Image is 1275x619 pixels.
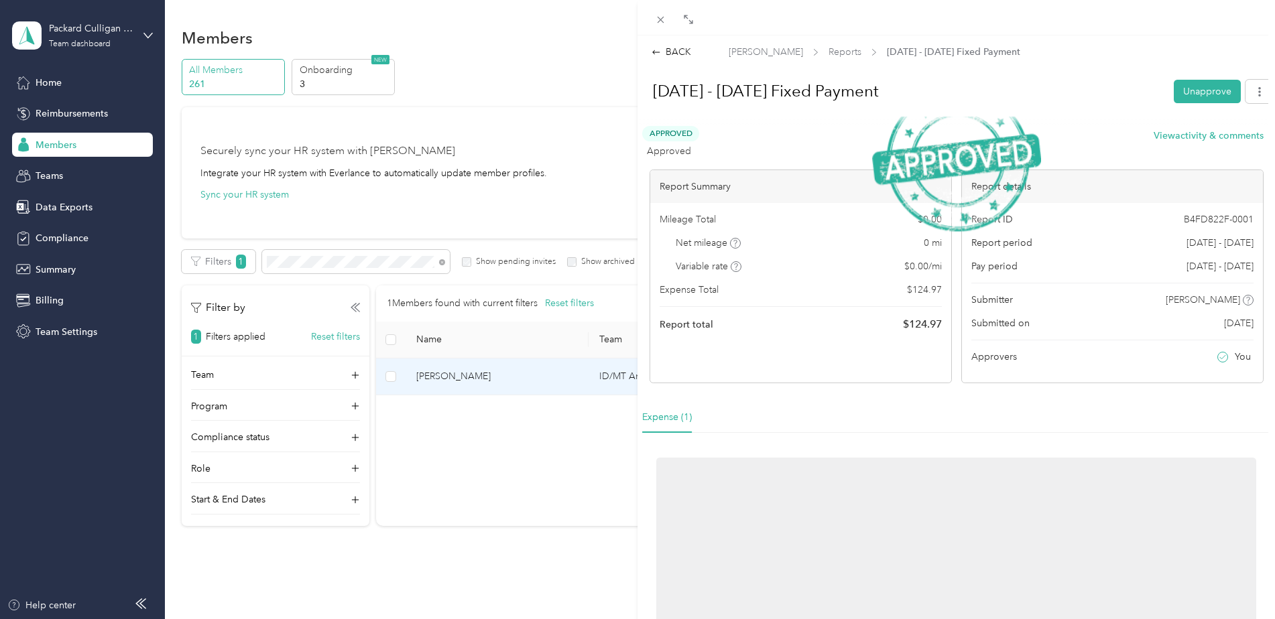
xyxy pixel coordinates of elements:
div: Report Summary [650,170,951,203]
span: [DATE] - [DATE] [1187,236,1254,250]
span: [DATE] - [DATE] [1187,259,1254,273]
span: Variable rate [676,259,741,273]
span: Approved [647,144,691,158]
button: Unapprove [1174,80,1241,103]
span: $ 124.97 [903,316,942,332]
span: Expense Total [660,283,719,297]
div: BACK [652,45,691,59]
span: [DATE] - [DATE] Fixed Payment [887,45,1020,59]
div: Report details [962,170,1263,203]
span: $ 124.97 [907,283,942,297]
iframe: Everlance-gr Chat Button Frame [1200,544,1275,619]
span: Pay period [971,259,1018,273]
span: Approved [642,126,699,141]
span: Report total [660,318,713,332]
span: [DATE] [1224,316,1254,330]
span: Submitted on [971,316,1030,330]
span: Net mileage [676,236,741,250]
span: 0 mi [924,236,942,250]
span: Reports [829,45,861,59]
div: Expense (1) [642,410,692,425]
span: [PERSON_NAME] [729,45,803,59]
span: Submitter [971,293,1013,307]
h1: May 1 - 31, 2025 Fixed Payment [639,75,1164,107]
button: Viewactivity & comments [1154,129,1264,143]
span: [PERSON_NAME] [1166,293,1240,307]
span: $ 0.00 / mi [904,259,942,273]
span: Mileage Total [660,212,716,226]
span: Approvers [971,350,1017,364]
span: B4FD822F-0001 [1184,212,1254,226]
span: Report period [971,236,1032,250]
span: You [1235,350,1251,364]
img: ApprovedStamp [872,88,1041,232]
